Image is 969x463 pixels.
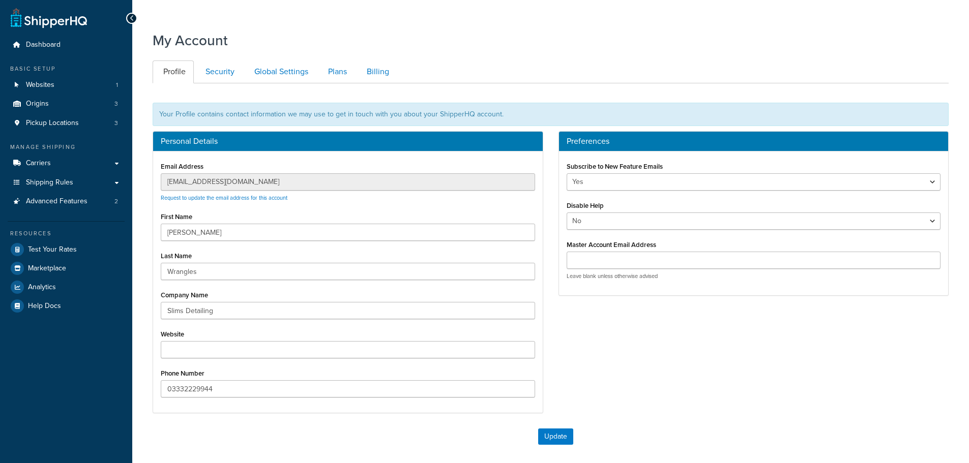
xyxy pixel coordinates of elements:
[161,252,192,260] label: Last Name
[28,302,61,311] span: Help Docs
[161,194,287,202] a: Request to update the email address for this account
[538,428,573,445] button: Update
[8,259,125,277] a: Marketplace
[153,30,228,50] h1: My Account
[8,95,125,113] a: Origins 3
[8,114,125,133] li: Pickup Locations
[567,202,604,209] label: Disable Help
[28,264,66,273] span: Marketplace
[161,291,208,299] label: Company Name
[8,173,125,192] a: Shipping Rules
[8,229,125,238] div: Resources
[28,245,77,254] span: Test Your Rates
[8,154,125,173] a: Carriers
[26,41,61,49] span: Dashboard
[153,103,949,126] div: Your Profile contains contact information we may use to get in touch with you about your ShipperH...
[8,240,125,259] a: Test Your Rates
[26,197,87,206] span: Advanced Features
[26,178,73,187] span: Shipping Rules
[244,60,316,83] a: Global Settings
[8,36,125,54] a: Dashboard
[567,163,663,170] label: Subscribe to New Feature Emails
[567,241,656,249] label: Master Account Email Address
[114,100,118,108] span: 3
[567,137,941,146] h3: Preferences
[26,119,79,128] span: Pickup Locations
[11,8,87,28] a: ShipperHQ Home
[161,213,192,221] label: First Name
[114,197,118,206] span: 2
[356,60,397,83] a: Billing
[8,192,125,211] li: Advanced Features
[161,369,204,377] label: Phone Number
[26,159,51,168] span: Carriers
[114,119,118,128] span: 3
[153,60,194,83] a: Profile
[26,100,49,108] span: Origins
[8,143,125,151] div: Manage Shipping
[8,65,125,73] div: Basic Setup
[317,60,355,83] a: Plans
[8,76,125,95] a: Websites 1
[195,60,243,83] a: Security
[28,283,56,292] span: Analytics
[161,163,203,170] label: Email Address
[161,137,535,146] h3: Personal Details
[8,278,125,296] a: Analytics
[116,81,118,89] span: 1
[161,330,184,338] label: Website
[8,114,125,133] a: Pickup Locations 3
[8,297,125,315] a: Help Docs
[8,192,125,211] a: Advanced Features 2
[8,76,125,95] li: Websites
[8,95,125,113] li: Origins
[567,272,941,280] p: Leave blank unless otherwise advised
[26,81,54,89] span: Websites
